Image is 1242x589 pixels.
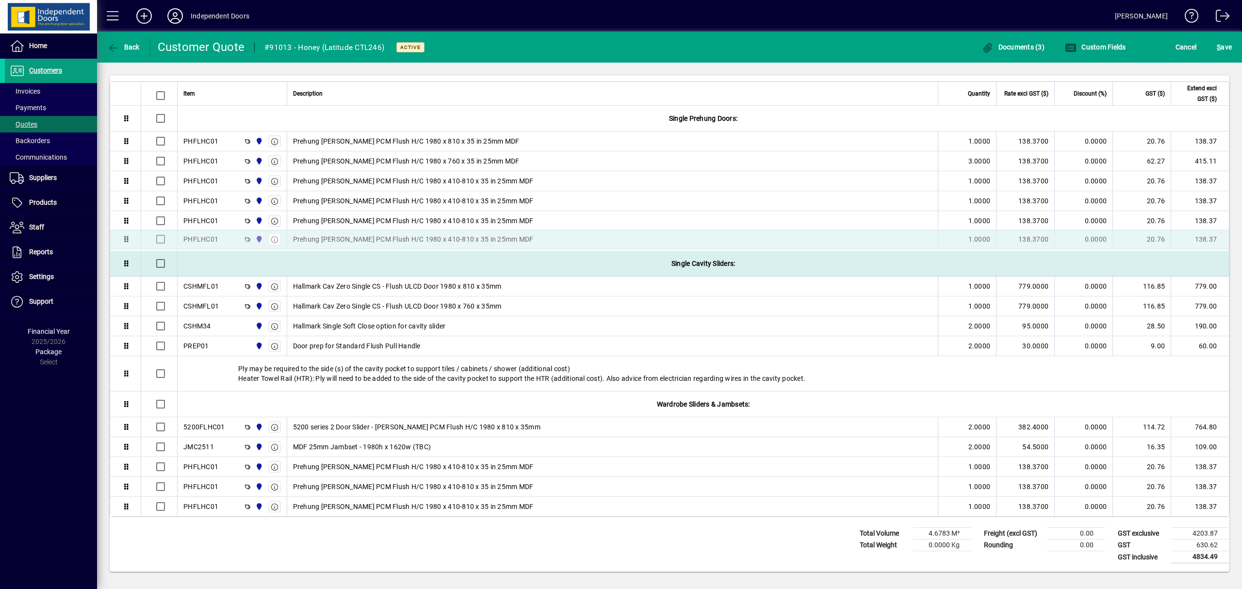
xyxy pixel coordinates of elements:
[293,88,323,99] span: Description
[5,132,97,149] a: Backorders
[1171,151,1229,171] td: 415.11
[29,297,53,305] span: Support
[293,196,534,206] span: Prehung [PERSON_NAME] PCM Flush H/C 1980 x 410-810 x 35 in 25mm MDF
[29,174,57,181] span: Suppliers
[968,321,991,331] span: 2.0000
[968,462,991,472] span: 1.0000
[10,104,46,112] span: Payments
[29,223,44,231] span: Staff
[968,88,990,99] span: Quantity
[1054,211,1112,231] td: 0.0000
[183,216,218,226] div: PHFLHC01
[293,136,520,146] span: Prehung [PERSON_NAME] PCM Flush H/C 1980 x 810 x 35 in 25mm MDF
[264,40,384,55] div: #91013 - Honey (Latitude CTL246)
[1002,321,1048,331] div: 95.0000
[178,251,1229,276] div: Single Cavity Sliders:
[1002,341,1048,351] div: 30.0000
[10,87,40,95] span: Invoices
[1115,8,1168,24] div: [PERSON_NAME]
[253,442,264,452] span: Cromwell Central Otago
[5,83,97,99] a: Invoices
[1054,497,1112,516] td: 0.0000
[1112,457,1171,477] td: 20.76
[293,422,540,432] span: 5200 series 2 Door Slider - [PERSON_NAME] PCM Flush H/C 1980 x 810 x 35mm
[1002,502,1048,511] div: 138.3700
[293,176,534,186] span: Prehung [PERSON_NAME] PCM Flush H/C 1980 x 410-810 x 35 in 25mm MDF
[1054,171,1112,191] td: 0.0000
[1112,131,1171,151] td: 20.76
[253,176,264,186] span: Cromwell Central Otago
[1171,131,1229,151] td: 138.37
[1002,156,1048,166] div: 138.3700
[1171,336,1229,356] td: 60.00
[29,273,54,280] span: Settings
[1002,196,1048,206] div: 138.3700
[35,348,62,356] span: Package
[1112,497,1171,516] td: 20.76
[1002,482,1048,491] div: 138.3700
[1054,316,1112,336] td: 0.0000
[5,191,97,215] a: Products
[97,38,150,56] app-page-header-button: Back
[293,301,502,311] span: Hallmark Cav Zero Single CS - Flush ULCD Door 1980 x 760 x 35mm
[253,301,264,311] span: Cromwell Central Otago
[968,422,991,432] span: 2.0000
[1074,88,1107,99] span: Discount (%)
[253,481,264,492] span: Cromwell Central Otago
[1173,38,1199,56] button: Cancel
[105,38,142,56] button: Back
[10,120,37,128] span: Quotes
[253,461,264,472] span: Cromwell Central Otago
[5,99,97,116] a: Payments
[1217,39,1232,55] span: ave
[253,321,264,331] span: Cromwell Central Otago
[979,38,1047,56] button: Documents (3)
[1214,38,1234,56] button: Save
[1171,540,1229,551] td: 630.62
[5,166,97,190] a: Suppliers
[1002,281,1048,291] div: 779.0000
[160,7,191,25] button: Profile
[1054,437,1112,457] td: 0.0000
[253,136,264,147] span: Cromwell Central Otago
[1177,83,1217,104] span: Extend excl GST ($)
[183,88,195,99] span: Item
[183,502,218,511] div: PHFLHC01
[1002,442,1048,452] div: 54.5000
[10,137,50,145] span: Backorders
[1112,477,1171,497] td: 20.76
[1112,417,1171,437] td: 114.72
[1054,477,1112,497] td: 0.0000
[1062,38,1128,56] button: Custom Fields
[29,66,62,74] span: Customers
[968,482,991,491] span: 1.0000
[1112,296,1171,316] td: 116.85
[968,301,991,311] span: 1.0000
[29,248,53,256] span: Reports
[1171,477,1229,497] td: 138.37
[183,176,218,186] div: PHFLHC01
[1171,528,1229,540] td: 4203.87
[1171,316,1229,336] td: 190.00
[129,7,160,25] button: Add
[1047,540,1105,551] td: 0.00
[29,42,47,49] span: Home
[107,43,140,51] span: Back
[968,136,991,146] span: 1.0000
[5,240,97,264] a: Reports
[1054,457,1112,477] td: 0.0000
[5,290,97,314] a: Support
[1054,336,1112,356] td: 0.0000
[1112,171,1171,191] td: 20.76
[855,528,913,540] td: Total Volume
[1171,296,1229,316] td: 779.00
[293,482,534,491] span: Prehung [PERSON_NAME] PCM Flush H/C 1980 x 410-810 x 35 in 25mm MDF
[253,422,264,432] span: Cromwell Central Otago
[1176,39,1197,55] span: Cancel
[1112,316,1171,336] td: 28.50
[1171,171,1229,191] td: 138.37
[1171,457,1229,477] td: 138.37
[178,392,1229,417] div: Wardrobe Sliders & Jambsets:
[1112,191,1171,211] td: 20.76
[1171,437,1229,457] td: 109.00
